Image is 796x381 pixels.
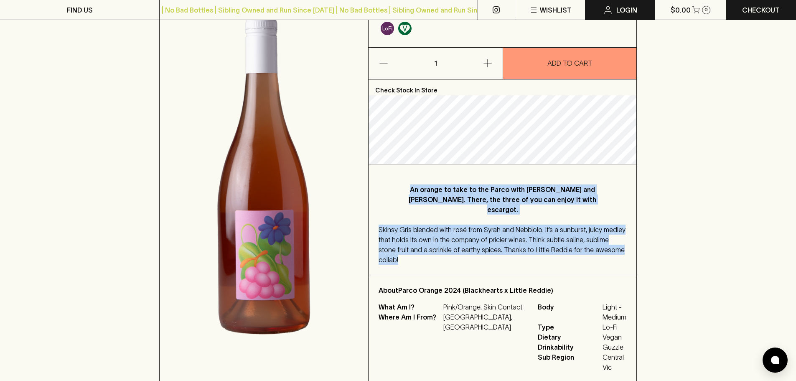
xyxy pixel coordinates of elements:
button: ADD TO CART [503,48,637,79]
p: Checkout [742,5,780,15]
p: Where Am I From? [379,312,441,332]
p: What Am I? [379,302,441,312]
img: Lo-Fi [381,22,394,35]
img: Vegan [398,22,412,35]
p: FIND US [67,5,93,15]
span: Type [538,322,600,332]
p: About Parco Orange 2024 (Blackhearts x Little Reddie) [379,285,626,295]
p: Pink/Orange, Skin Contact [443,302,528,312]
p: $0.00 [671,5,691,15]
p: Check Stock In Store [369,79,636,95]
span: Vegan [603,332,626,342]
a: Some may call it natural, others minimum intervention, either way, it’s hands off & maybe even a ... [379,20,396,37]
span: Dietary [538,332,600,342]
p: 0 [704,8,708,12]
span: Central Vic [603,352,626,372]
p: ADD TO CART [547,58,592,68]
p: An orange to take to the Parco with [PERSON_NAME] and [PERSON_NAME]. There, the three of you can ... [395,184,610,215]
span: Sub Region [538,352,600,372]
p: Login [616,5,637,15]
p: 1 [425,48,445,79]
p: Wishlist [540,5,572,15]
span: Light - Medium [603,302,626,322]
span: Body [538,302,600,322]
span: Lo-Fi [603,322,626,332]
span: Guzzle [603,342,626,352]
a: Made without the use of any animal products. [396,20,414,37]
span: Drinkability [538,342,600,352]
p: [GEOGRAPHIC_DATA], [GEOGRAPHIC_DATA] [443,312,528,332]
img: bubble-icon [771,356,779,364]
span: Skinsy Gris blended with rosé from Syrah and Nebbiolo. It’s a sunburst, juicy medley that holds i... [379,226,626,263]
